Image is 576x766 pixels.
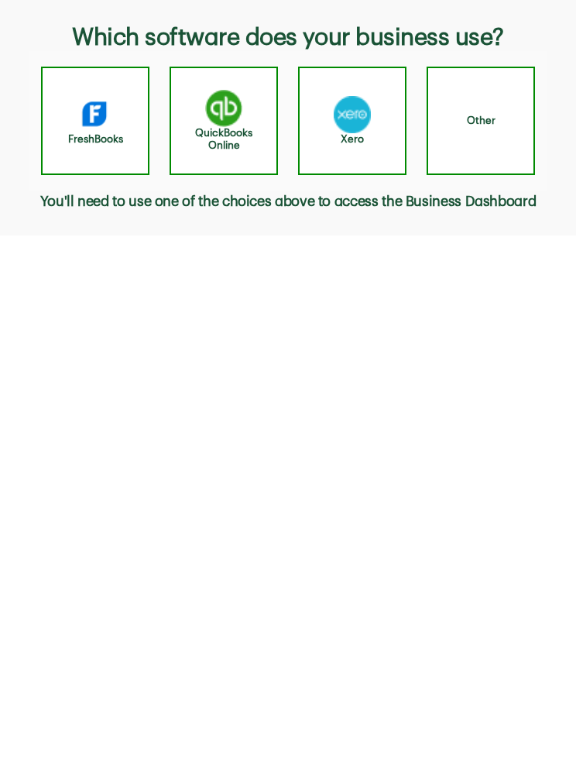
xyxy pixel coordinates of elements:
[68,133,123,146] h4: FreshBooks
[334,96,371,133] img: Xero
[341,133,364,146] h4: Xero
[180,127,267,152] h4: QuickBooks Online
[40,191,537,212] span: You'll need to use one of the choices above to access the Business Dashboard
[205,90,242,127] img: QuickBooks Online
[467,115,495,127] h4: Other
[72,23,503,51] h3: Which software does your business use?
[80,96,111,133] img: FreshBooks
